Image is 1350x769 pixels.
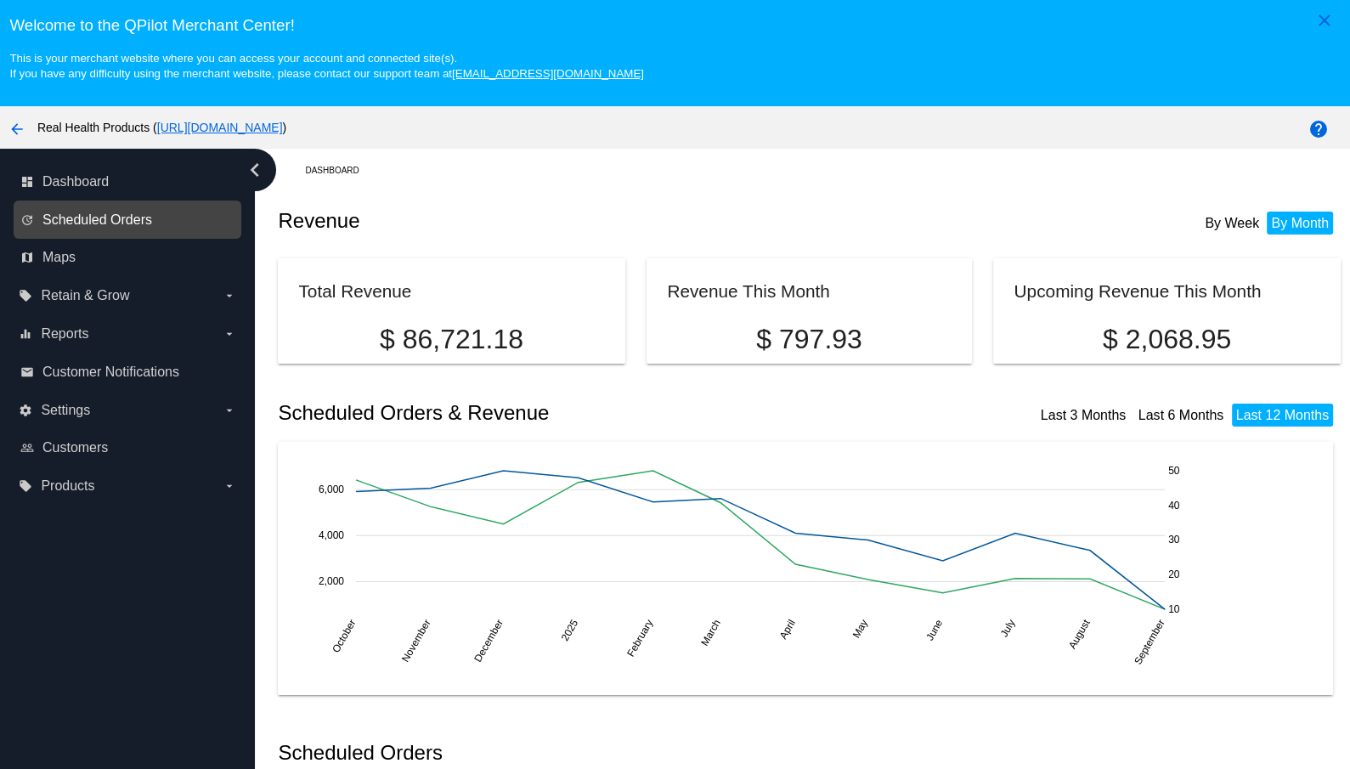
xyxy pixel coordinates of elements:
[9,16,1340,35] h3: Welcome to the QPilot Merchant Center!
[41,326,88,342] span: Reports
[452,67,644,80] a: [EMAIL_ADDRESS][DOMAIN_NAME]
[667,281,830,301] h2: Revenue This Month
[20,213,34,227] i: update
[330,618,359,655] text: October
[157,121,283,134] a: [URL][DOMAIN_NAME]
[223,327,236,341] i: arrow_drop_down
[19,327,32,341] i: equalizer
[1133,618,1167,667] text: September
[278,401,809,425] h2: Scheduled Orders & Revenue
[625,618,656,659] text: February
[223,289,236,303] i: arrow_drop_down
[278,741,809,765] h2: Scheduled Orders
[1168,603,1180,615] text: 10
[850,618,870,641] text: May
[924,617,945,642] text: June
[223,479,236,493] i: arrow_drop_down
[42,440,108,455] span: Customers
[1168,568,1180,580] text: 20
[20,168,236,195] a: dashboard Dashboard
[305,157,374,184] a: Dashboard
[472,618,506,664] text: December
[1200,212,1263,235] li: By Week
[998,618,1018,639] text: July
[667,324,951,355] p: $ 797.93
[1138,408,1224,422] a: Last 6 Months
[777,618,798,642] text: April
[9,52,643,80] small: This is your merchant website where you can access your account and connected site(s). If you hav...
[223,404,236,417] i: arrow_drop_down
[41,403,90,418] span: Settings
[19,289,32,303] i: local_offer
[20,175,34,189] i: dashboard
[19,479,32,493] i: local_offer
[42,212,152,228] span: Scheduled Orders
[41,478,94,494] span: Products
[1168,534,1180,546] text: 30
[20,206,236,234] a: update Scheduled Orders
[1236,408,1329,422] a: Last 12 Months
[1014,324,1319,355] p: $ 2,068.95
[319,529,344,541] text: 4,000
[42,250,76,265] span: Maps
[20,434,236,461] a: people_outline Customers
[37,121,286,134] span: Real Health Products ( )
[42,365,179,380] span: Customer Notifications
[298,281,411,301] h2: Total Revenue
[1168,465,1180,477] text: 50
[559,617,581,642] text: 2025
[1314,10,1335,31] mat-icon: close
[1014,281,1261,301] h2: Upcoming Revenue This Month
[399,618,433,664] text: November
[1267,212,1333,235] li: By Month
[319,575,344,587] text: 2,000
[1066,617,1093,651] text: August
[278,209,809,233] h2: Revenue
[20,441,34,455] i: people_outline
[20,244,236,271] a: map Maps
[241,156,268,184] i: chevron_left
[7,119,27,139] mat-icon: arrow_back
[20,365,34,379] i: email
[41,288,129,303] span: Retain & Grow
[1041,408,1127,422] a: Last 3 Months
[298,324,604,355] p: $ 86,721.18
[319,483,344,495] text: 6,000
[19,404,32,417] i: settings
[1308,119,1329,139] mat-icon: help
[698,618,723,648] text: March
[20,251,34,264] i: map
[42,174,109,189] span: Dashboard
[20,359,236,386] a: email Customer Notifications
[1168,500,1180,512] text: 40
